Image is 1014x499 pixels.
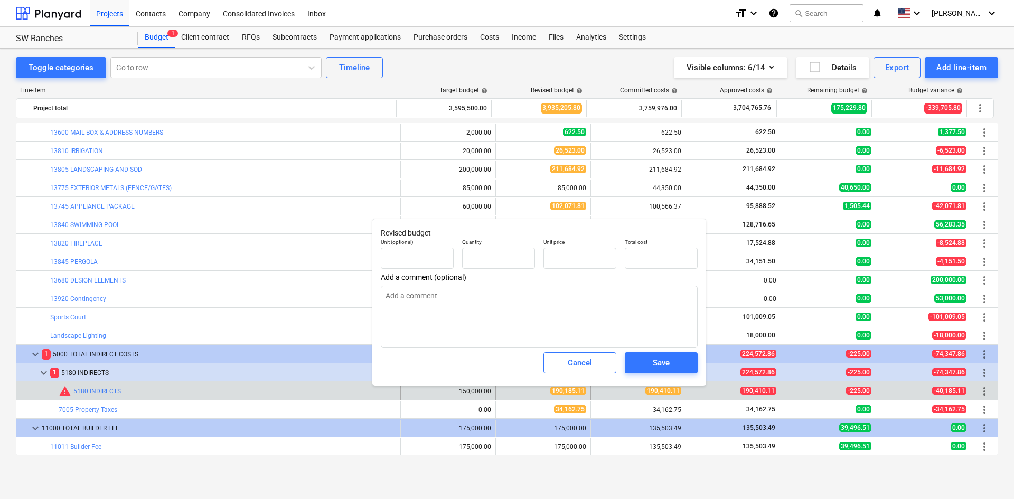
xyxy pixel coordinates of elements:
[831,103,867,113] span: 175,229.80
[745,406,776,413] span: 34,162.75
[570,27,613,48] a: Analytics
[741,424,776,431] span: 135,503.49
[740,387,776,395] span: 190,410.11
[735,7,747,20] i: format_size
[978,163,991,176] span: More actions
[951,442,966,450] span: 0.00
[543,352,616,373] button: Cancel
[978,385,991,398] span: More actions
[859,88,868,94] span: help
[625,352,698,373] button: Save
[839,423,871,432] span: 39,496.51
[932,387,966,395] span: -40,185.11
[978,440,991,453] span: More actions
[978,422,991,435] span: More actions
[236,27,266,48] div: RFQs
[613,27,652,48] div: Settings
[505,27,542,48] a: Income
[16,87,397,94] div: Line-item
[936,239,966,247] span: -8,524.88
[73,388,121,395] a: 5180 INDIRECTS
[16,33,126,44] div: SW Ranches
[50,277,126,284] a: 13680 DESIGN ELEMENTS
[29,348,42,361] span: keyboard_arrow_down
[50,203,135,210] a: 13745 APPLIANCE PACKAGE
[932,368,966,376] span: -74,347.86
[625,239,698,248] p: Total cost
[740,368,776,376] span: 224,572.86
[595,147,681,155] div: 26,523.00
[951,423,966,432] span: 0.00
[266,27,323,48] a: Subcontracts
[936,257,966,266] span: -4,151.50
[50,364,396,381] div: 5180 INDIRECTS
[674,57,787,78] button: Visible columns:6/14
[50,147,103,155] a: 13810 IRRIGATION
[978,348,991,361] span: More actions
[978,256,991,268] span: More actions
[936,61,987,74] div: Add line-item
[741,221,776,228] span: 128,716.65
[932,165,966,173] span: -11,684.92
[574,88,583,94] span: help
[175,27,236,48] a: Client contract
[554,405,586,413] span: 34,162.75
[558,184,586,192] div: 85,000.00
[839,183,871,192] span: 40,650.00
[541,103,582,113] span: 3,935,205.80
[978,145,991,157] span: More actions
[809,61,857,74] div: Details
[843,202,871,210] span: 1,505.44
[931,276,966,284] span: 200,000.00
[846,368,871,376] span: -225.00
[595,166,681,173] div: 211,684.92
[50,240,102,247] a: 13820 FIREPLACE
[550,202,586,210] span: 102,071.81
[167,30,178,37] span: 1
[50,166,142,173] a: 13805 LANDSCAPING AND SOD
[690,295,776,303] div: 0.00
[978,293,991,305] span: More actions
[720,87,773,94] div: Approved costs
[872,7,882,20] i: notifications
[463,184,491,192] div: 85,000.00
[478,406,491,413] div: 0.00
[938,128,966,136] span: 1,377.50
[687,61,775,74] div: Visible columns : 6/14
[978,219,991,231] span: More actions
[500,425,586,432] div: 175,000.00
[459,166,491,173] div: 200,000.00
[741,313,776,321] span: 101,009.05
[745,332,776,339] span: 18,000.00
[978,403,991,416] span: More actions
[563,128,586,136] span: 622.50
[961,448,1014,499] iframe: Chat Widget
[740,350,776,358] span: 224,572.86
[978,311,991,324] span: More actions
[459,443,491,450] div: 175,000.00
[466,129,491,136] div: 2,000.00
[542,27,570,48] a: Files
[768,7,779,20] i: Knowledge base
[645,387,681,395] span: 190,410.11
[978,274,991,287] span: More actions
[856,313,871,321] span: 0.00
[745,147,776,154] span: 26,523.00
[439,87,487,94] div: Target budget
[856,128,871,136] span: 0.00
[50,295,106,303] a: 13920 Contingency
[50,443,101,450] a: 11011 Builder Fee
[932,202,966,210] span: -42,071.81
[138,27,175,48] div: Budget
[732,103,772,112] span: 3,704,765.76
[595,425,681,432] div: 135,503.49
[326,57,383,78] button: Timeline
[620,87,678,94] div: Committed costs
[951,183,966,192] span: 0.00
[42,349,51,359] span: 1
[978,182,991,194] span: More actions
[978,126,991,139] span: More actions
[839,442,871,450] span: 39,496.51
